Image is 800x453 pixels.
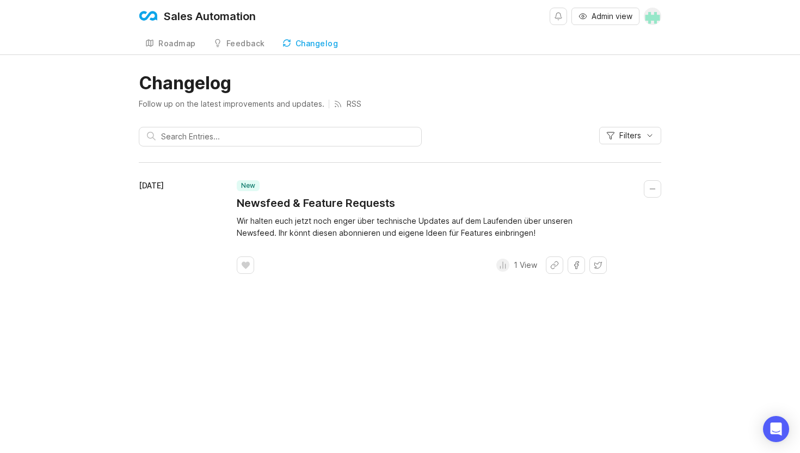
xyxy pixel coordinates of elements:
[276,33,345,55] a: Changelog
[514,260,537,271] p: 1 View
[550,8,567,25] button: Notifications
[592,11,632,22] span: Admin view
[237,195,395,211] a: Newsfeed & Feature Requests
[139,33,202,55] a: Roadmap
[164,11,256,22] div: Sales Automation
[158,40,196,47] div: Roadmap
[139,7,158,26] img: Sales Automation logo
[568,256,585,274] button: Share on Facebook
[644,8,661,25] img: Otto Lang
[763,416,789,442] div: Open Intercom Messenger
[619,130,641,141] span: Filters
[139,72,661,94] h1: Changelog
[571,8,639,25] button: Admin view
[599,127,661,144] button: Filters
[347,99,361,109] p: RSS
[237,215,607,239] div: Wir halten euch jetzt noch enger über technische Updates auf dem Laufenden über unseren Newsfeed....
[546,256,563,274] button: Share link
[589,256,607,274] button: Share on X
[161,131,414,143] input: Search Entries...
[139,181,164,190] time: [DATE]
[207,33,272,55] a: Feedback
[296,40,339,47] div: Changelog
[241,181,255,190] p: new
[644,180,661,198] button: Collapse changelog entry
[226,40,265,47] div: Feedback
[334,99,361,109] a: RSS
[139,99,324,109] p: Follow up on the latest improvements and updates.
